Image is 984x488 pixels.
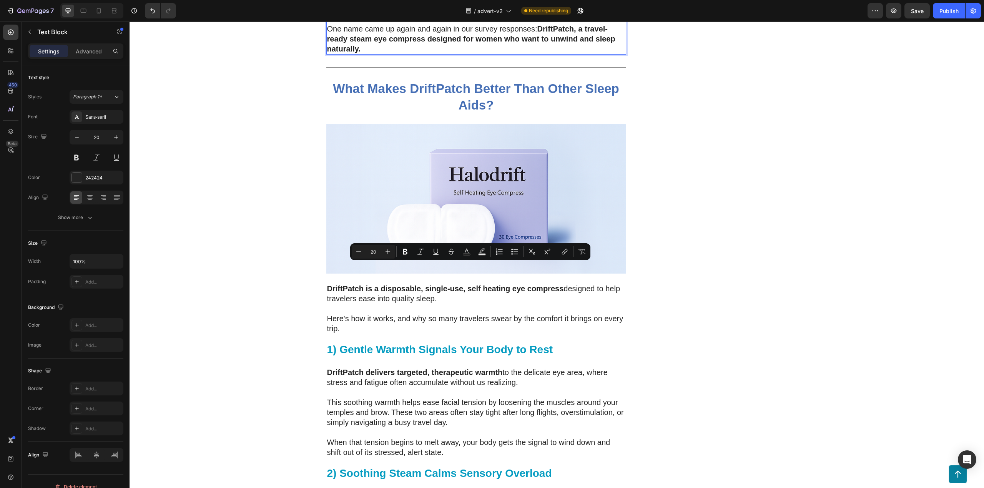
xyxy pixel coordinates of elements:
[6,141,18,147] div: Beta
[198,346,496,366] p: to the delicate eye area, where stress and fatigue often accumulate without us realizing.
[28,93,42,100] div: Styles
[145,3,176,18] div: Undo/Redo
[50,6,54,15] p: 7
[28,405,43,412] div: Corner
[28,132,48,142] div: Size
[85,322,121,329] div: Add...
[28,342,42,349] div: Image
[28,174,40,181] div: Color
[529,7,568,14] span: Need republishing
[28,425,46,432] div: Shadow
[28,322,40,329] div: Color
[130,22,984,488] iframe: Design area
[198,347,373,355] strong: DriftPatch delivers targeted, therapeutic warmth
[911,8,924,14] span: Save
[85,425,121,432] div: Add...
[939,7,959,15] div: Publish
[28,450,50,460] div: Align
[73,93,102,100] span: Paragraph 1*
[474,7,476,15] span: /
[28,302,65,313] div: Background
[58,214,94,221] div: Show more
[85,114,121,121] div: Sans-serif
[198,416,496,436] p: When that tension begins to melt away, your body gets the signal to wind down and shift out of it...
[198,376,496,406] p: This soothing warmth helps ease facial tension by loosening the muscles around your temples and b...
[70,90,123,104] button: Paragraph 1*
[904,3,930,18] button: Save
[28,258,41,265] div: Width
[76,47,102,55] p: Advanced
[28,193,50,203] div: Align
[198,262,496,282] p: designed to help travelers ease into quality sleep.
[477,7,503,15] span: advert-v2
[28,113,38,120] div: Font
[85,174,121,181] div: 242424
[28,366,53,376] div: Shape
[958,450,976,469] div: Open Intercom Messenger
[38,47,60,55] p: Settings
[85,385,121,392] div: Add...
[198,292,496,312] p: Here's how it works, and why so many travelers swear by the comfort it brings on every trip.
[203,60,489,91] strong: What Makes DriftPatch Better Than Other Sleep Aids?
[7,82,18,88] div: 450
[198,322,424,334] strong: 1) Gentle Warmth Signals Your Body to Rest
[85,342,121,349] div: Add...
[198,263,434,271] strong: DriftPatch is a disposable, single-use, self heating eye compress
[70,254,123,268] input: Auto
[37,27,103,37] p: Text Block
[197,102,497,252] img: gempages_560119237398496112-ae67caa5-8b5e-43f8-a477-0db91f1de145.png
[3,3,57,18] button: 7
[28,278,46,285] div: Padding
[350,243,590,260] div: Editor contextual toolbar
[28,238,48,249] div: Size
[28,74,49,81] div: Text style
[933,3,965,18] button: Publish
[85,405,121,412] div: Add...
[28,211,123,224] button: Show more
[85,279,121,285] div: Add...
[28,385,43,392] div: Border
